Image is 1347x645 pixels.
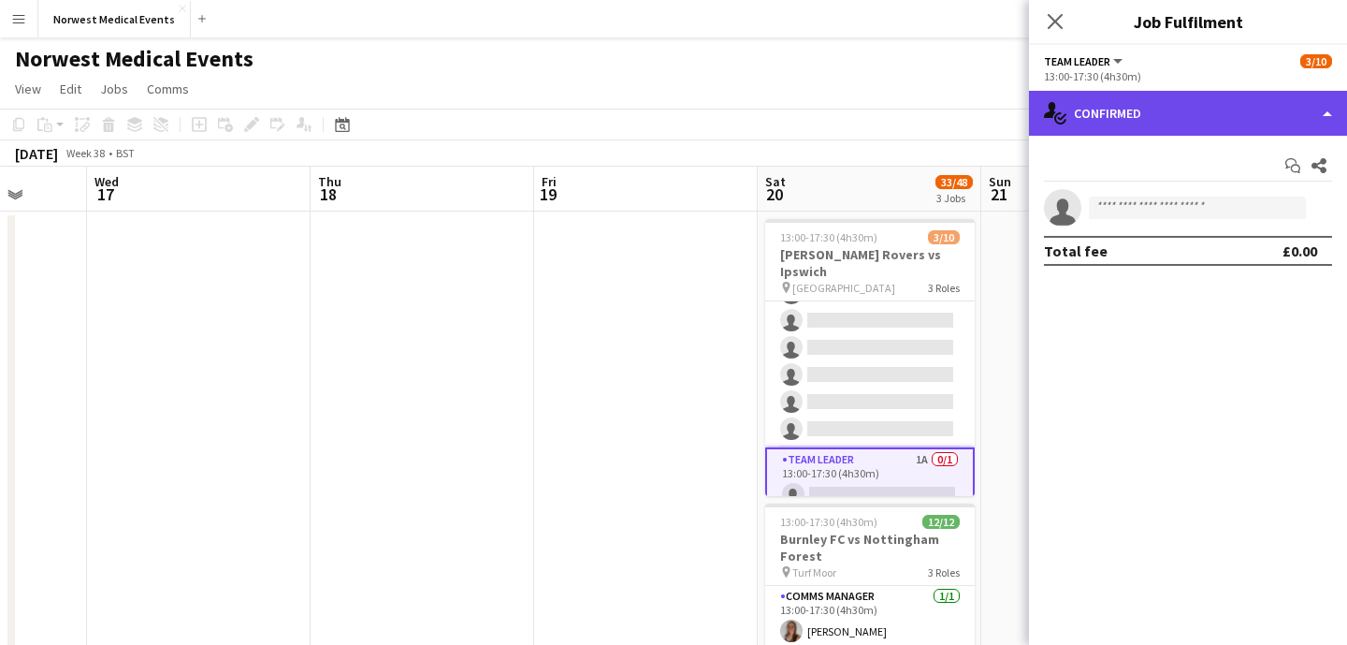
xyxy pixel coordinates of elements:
div: 13:00-17:30 (4h30m) [1044,69,1332,83]
span: Turf Moor [792,565,836,579]
div: [DATE] [15,144,58,163]
span: Sun [989,173,1011,190]
span: 33/48 [935,175,973,189]
button: Team Leader [1044,54,1125,68]
span: 3/10 [1300,54,1332,68]
span: 20 [762,183,786,205]
span: View [15,81,41,97]
a: View [7,77,49,101]
h3: [PERSON_NAME] Rovers vs Ipswich [765,246,975,280]
span: [GEOGRAPHIC_DATA] [792,281,895,295]
span: Jobs [100,81,128,97]
span: Week 38 [62,146,109,160]
h3: Burnley FC vs Nottingham Forest [765,531,975,564]
a: Edit [52,77,89,101]
div: Confirmed [1029,91,1347,136]
span: 3 Roles [928,565,960,579]
h1: Norwest Medical Events [15,45,253,73]
span: 12/12 [922,515,960,529]
h3: Job Fulfilment [1029,9,1347,34]
span: 18 [315,183,341,205]
span: Fri [542,173,557,190]
span: 3 Roles [928,281,960,295]
div: Total fee [1044,242,1108,260]
div: BST [116,146,135,160]
span: Edit [60,81,81,97]
app-card-role: 13:00-17:30 (4h30m)[PERSON_NAME][PERSON_NAME] [765,194,975,447]
span: 17 [92,183,119,205]
app-card-role: Team Leader1A0/113:00-17:30 (4h30m) [765,447,975,515]
div: £0.00 [1282,242,1317,260]
span: Comms [147,81,189,97]
span: Team Leader [1044,54,1110,68]
a: Comms [139,77,196,101]
span: Wed [94,173,119,190]
span: 13:00-17:30 (4h30m) [780,230,877,244]
a: Jobs [93,77,136,101]
span: 21 [986,183,1011,205]
span: 3/10 [928,230,960,244]
div: 3 Jobs [936,191,972,205]
span: 13:00-17:30 (4h30m) [780,515,877,529]
span: Sat [765,173,786,190]
span: Thu [318,173,341,190]
span: 19 [539,183,557,205]
button: Norwest Medical Events [38,1,191,37]
app-job-card: 13:00-17:30 (4h30m)3/10[PERSON_NAME] Rovers vs Ipswich [GEOGRAPHIC_DATA]3 Roles13:00-17:30 (4h30m... [765,219,975,496]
